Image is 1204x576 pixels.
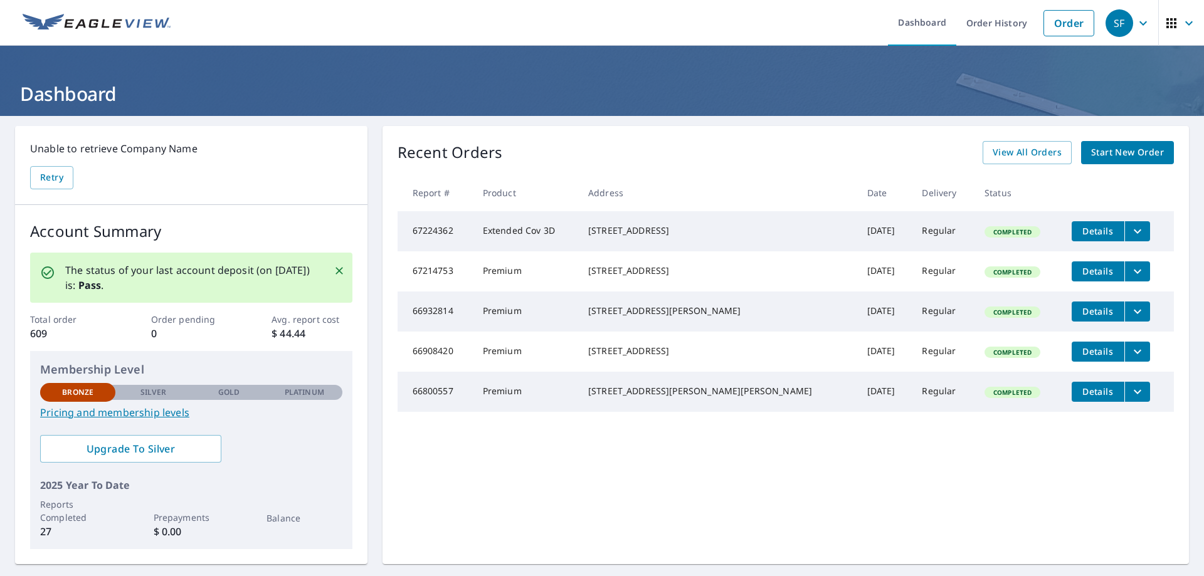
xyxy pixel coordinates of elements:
[986,388,1039,397] span: Completed
[857,251,912,291] td: [DATE]
[1079,385,1117,397] span: Details
[986,348,1039,357] span: Completed
[857,174,912,211] th: Date
[1124,261,1150,281] button: filesDropdownBtn-67214753
[30,166,73,189] button: Retry
[30,141,352,156] p: Unable to retrieve Company Name
[40,435,221,463] a: Upgrade To Silver
[473,174,578,211] th: Product
[1079,305,1117,317] span: Details
[986,228,1039,236] span: Completed
[974,174,1062,211] th: Status
[1072,221,1124,241] button: detailsBtn-67224362
[30,220,352,243] p: Account Summary
[65,263,319,293] p: The status of your last account deposit (on [DATE]) is: .
[272,326,352,341] p: $ 44.44
[912,372,974,412] td: Regular
[40,170,63,186] span: Retry
[30,326,110,341] p: 609
[398,372,473,412] td: 66800557
[588,264,847,277] div: [STREET_ADDRESS]
[1072,342,1124,362] button: detailsBtn-66908420
[40,361,342,378] p: Membership Level
[912,291,974,332] td: Regular
[331,263,347,279] button: Close
[1072,261,1124,281] button: detailsBtn-67214753
[986,308,1039,317] span: Completed
[40,524,115,539] p: 27
[398,251,473,291] td: 67214753
[1072,382,1124,402] button: detailsBtn-66800557
[588,385,847,397] div: [STREET_ADDRESS][PERSON_NAME][PERSON_NAME]
[588,305,847,317] div: [STREET_ADDRESS][PERSON_NAME]
[1072,301,1124,322] button: detailsBtn-66932814
[398,332,473,372] td: 66908420
[993,145,1062,160] span: View All Orders
[983,141,1072,164] a: View All Orders
[140,387,167,398] p: Silver
[473,211,578,251] td: Extended Cov 3D
[151,326,231,341] p: 0
[398,141,503,164] p: Recent Orders
[1124,382,1150,402] button: filesDropdownBtn-66800557
[398,291,473,332] td: 66932814
[1106,9,1133,37] div: SF
[285,387,324,398] p: Platinum
[151,313,231,326] p: Order pending
[912,174,974,211] th: Delivery
[1079,225,1117,237] span: Details
[1124,342,1150,362] button: filesDropdownBtn-66908420
[1043,10,1094,36] a: Order
[30,313,110,326] p: Total order
[857,291,912,332] td: [DATE]
[40,498,115,524] p: Reports Completed
[912,332,974,372] td: Regular
[398,211,473,251] td: 67224362
[473,372,578,412] td: Premium
[78,278,102,292] b: Pass
[40,405,342,420] a: Pricing and membership levels
[50,442,211,456] span: Upgrade To Silver
[23,14,171,33] img: EV Logo
[15,81,1189,107] h1: Dashboard
[154,524,229,539] p: $ 0.00
[1081,141,1174,164] a: Start New Order
[473,291,578,332] td: Premium
[588,345,847,357] div: [STREET_ADDRESS]
[578,174,857,211] th: Address
[473,332,578,372] td: Premium
[857,332,912,372] td: [DATE]
[857,372,912,412] td: [DATE]
[1079,345,1117,357] span: Details
[588,224,847,237] div: [STREET_ADDRESS]
[912,211,974,251] td: Regular
[1124,301,1150,322] button: filesDropdownBtn-66932814
[912,251,974,291] td: Regular
[1124,221,1150,241] button: filesDropdownBtn-67224362
[1079,265,1117,277] span: Details
[62,387,93,398] p: Bronze
[40,478,342,493] p: 2025 Year To Date
[1091,145,1164,160] span: Start New Order
[398,174,473,211] th: Report #
[267,511,342,525] p: Balance
[857,211,912,251] td: [DATE]
[986,268,1039,276] span: Completed
[272,313,352,326] p: Avg. report cost
[218,387,240,398] p: Gold
[154,511,229,524] p: Prepayments
[473,251,578,291] td: Premium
